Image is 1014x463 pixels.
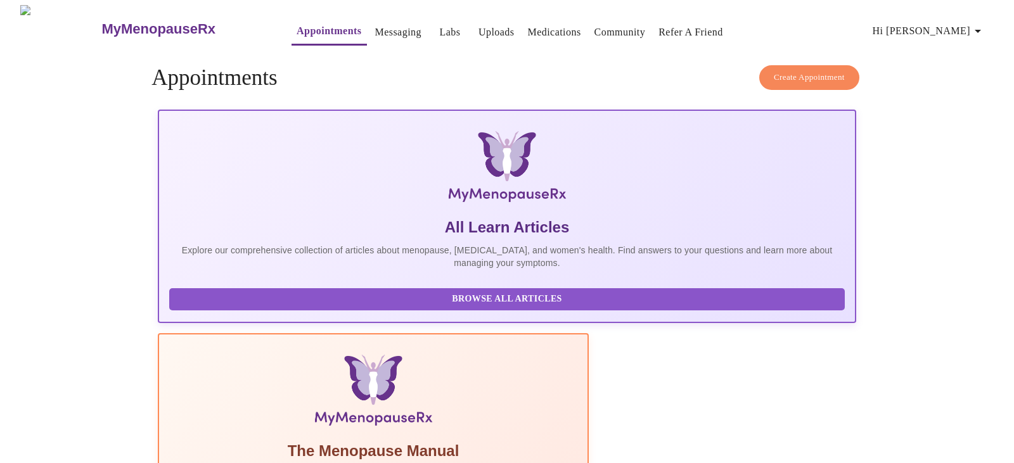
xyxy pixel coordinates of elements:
[873,22,985,40] span: Hi [PERSON_NAME]
[292,18,366,46] button: Appointments
[169,288,845,310] button: Browse All Articles
[297,22,361,40] a: Appointments
[169,244,845,269] p: Explore our comprehensive collection of articles about menopause, [MEDICAL_DATA], and women's hea...
[370,20,427,45] button: Messaging
[100,7,266,51] a: MyMenopauseRx
[182,291,832,307] span: Browse All Articles
[169,293,848,303] a: Browse All Articles
[594,23,646,41] a: Community
[868,18,991,44] button: Hi [PERSON_NAME]
[774,70,845,85] span: Create Appointment
[169,217,845,238] h5: All Learn Articles
[478,23,515,41] a: Uploads
[375,23,421,41] a: Messaging
[439,23,460,41] a: Labs
[653,20,728,45] button: Refer a Friend
[473,20,520,45] button: Uploads
[151,65,863,91] h4: Appointments
[527,23,581,41] a: Medications
[101,21,215,37] h3: MyMenopauseRx
[169,441,577,461] h5: The Menopause Manual
[430,20,470,45] button: Labs
[759,65,859,90] button: Create Appointment
[589,20,651,45] button: Community
[658,23,723,41] a: Refer a Friend
[234,355,512,431] img: Menopause Manual
[274,131,740,207] img: MyMenopauseRx Logo
[522,20,586,45] button: Medications
[20,5,100,53] img: MyMenopauseRx Logo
